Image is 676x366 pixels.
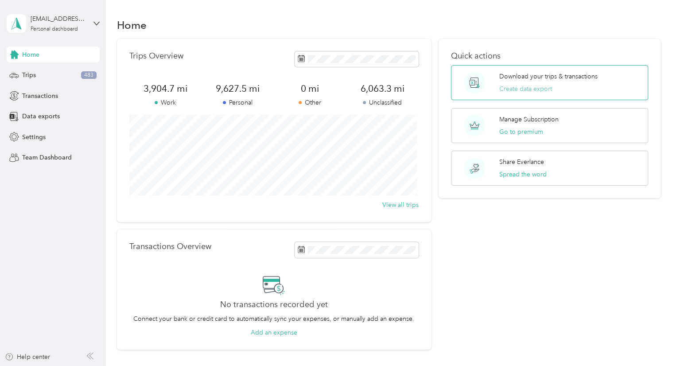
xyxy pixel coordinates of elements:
span: Trips [22,70,36,80]
p: Personal [202,98,274,107]
span: 483 [81,71,97,79]
p: Manage Subscription [499,115,559,124]
iframe: Everlance-gr Chat Button Frame [626,316,676,366]
button: Add an expense [251,328,297,337]
button: Spread the word [499,170,547,179]
span: 9,627.5 mi [202,82,274,95]
button: Help center [5,352,50,362]
h2: No transactions recorded yet [220,300,328,309]
h1: Home [117,20,147,30]
span: Settings [22,132,46,142]
p: Share Everlance [499,157,544,167]
p: Unclassified [346,98,418,107]
button: Go to premium [499,127,543,136]
p: Work [129,98,202,107]
p: Connect your bank or credit card to automatically sync your expenses, or manually add an expense. [133,314,414,323]
div: [EMAIL_ADDRESS][DOMAIN_NAME] [31,14,86,23]
button: Create data export [499,84,552,93]
p: Other [274,98,346,107]
span: Home [22,50,39,59]
p: Transactions Overview [129,242,211,251]
span: 3,904.7 mi [129,82,202,95]
span: Team Dashboard [22,153,72,162]
span: Data exports [22,112,60,121]
button: View all trips [382,200,419,210]
p: Download your trips & transactions [499,72,598,81]
span: 6,063.3 mi [346,82,418,95]
span: 0 mi [274,82,346,95]
p: Quick actions [451,51,648,61]
div: Personal dashboard [31,27,78,32]
p: Trips Overview [129,51,183,61]
span: Transactions [22,91,58,101]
